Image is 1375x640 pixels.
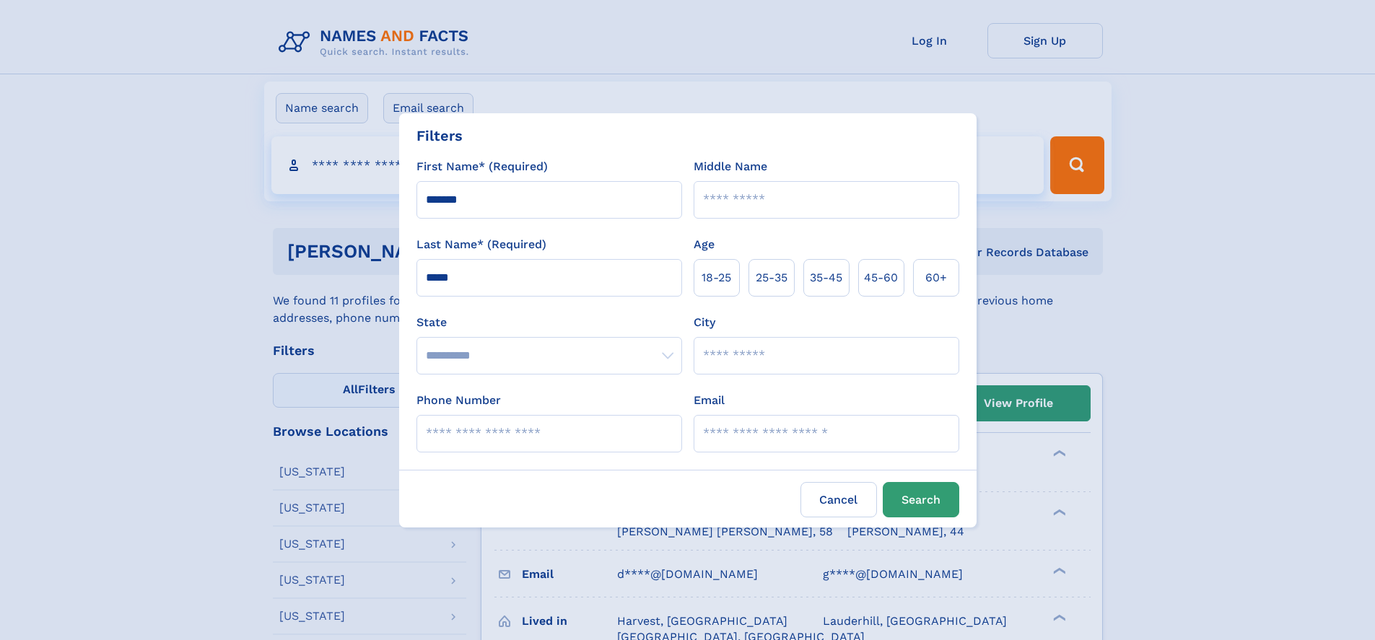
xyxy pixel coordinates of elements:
div: Filters [416,125,463,146]
label: Last Name* (Required) [416,236,546,253]
label: Age [694,236,715,253]
label: Cancel [800,482,877,517]
label: State [416,314,682,331]
span: 18‑25 [702,269,731,286]
span: 60+ [925,269,947,286]
label: Email [694,392,725,409]
span: 45‑60 [864,269,898,286]
label: First Name* (Required) [416,158,548,175]
label: Middle Name [694,158,767,175]
span: 35‑45 [810,269,842,286]
label: City [694,314,715,331]
button: Search [883,482,959,517]
span: 25‑35 [756,269,787,286]
label: Phone Number [416,392,501,409]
